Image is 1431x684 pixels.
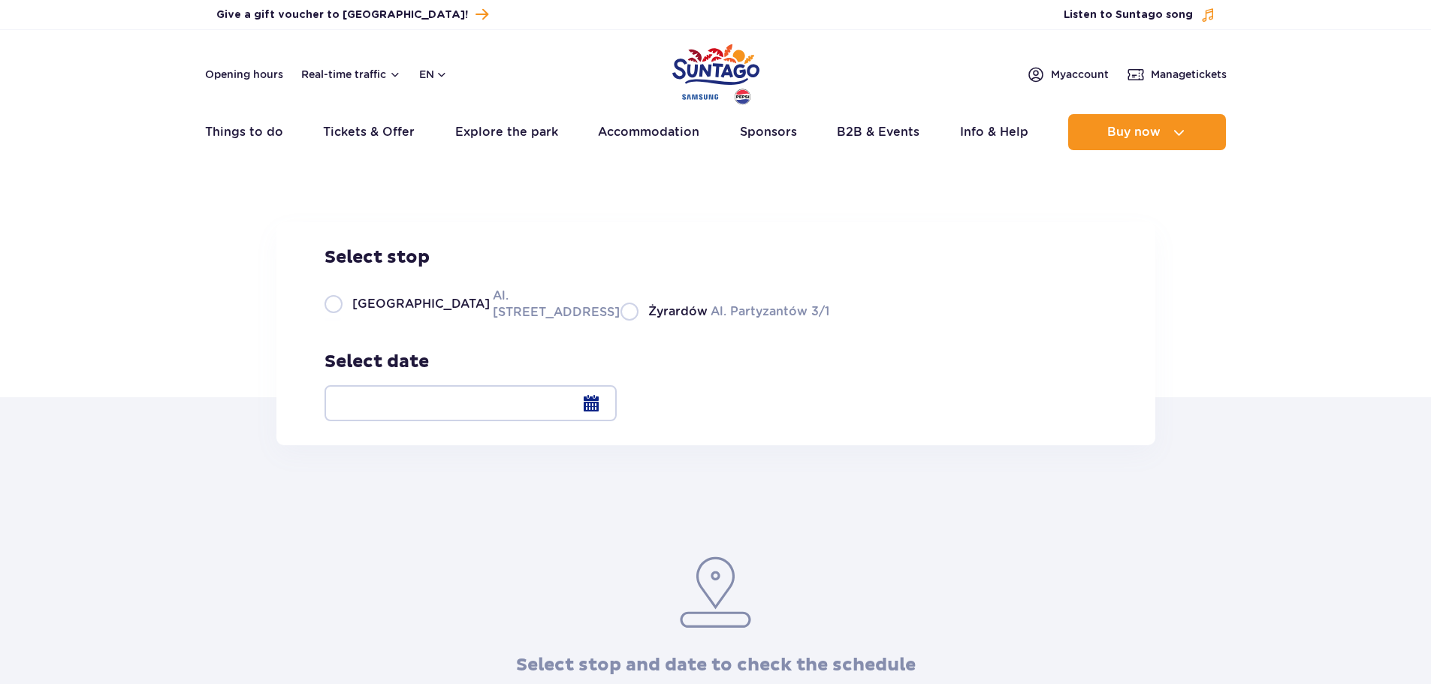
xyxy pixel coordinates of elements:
[216,8,468,23] span: Give a gift voucher to [GEOGRAPHIC_DATA]!
[1107,125,1161,139] span: Buy now
[205,67,283,82] a: Opening hours
[301,68,401,80] button: Real-time traffic
[620,302,829,321] label: Al. Partyzantów 3/1
[1027,65,1109,83] a: Myaccount
[672,38,759,107] a: Park of Poland
[419,67,448,82] button: en
[1064,8,1215,23] button: Listen to Suntago song
[323,114,415,150] a: Tickets & Offer
[325,287,602,321] label: Al. [STREET_ADDRESS]
[455,114,558,150] a: Explore the park
[960,114,1028,150] a: Info & Help
[325,351,617,373] h3: Select date
[837,114,919,150] a: B2B & Events
[1051,67,1109,82] span: My account
[205,114,283,150] a: Things to do
[678,555,753,630] img: pin.953eee3c.svg
[352,296,490,312] span: [GEOGRAPHIC_DATA]
[1127,65,1227,83] a: Managetickets
[1068,114,1226,150] button: Buy now
[516,654,916,676] h3: Select stop and date to check the schedule
[216,5,488,25] a: Give a gift voucher to [GEOGRAPHIC_DATA]!
[598,114,699,150] a: Accommodation
[1151,67,1227,82] span: Manage tickets
[325,246,829,269] h3: Select stop
[1064,8,1193,23] span: Listen to Suntago song
[648,303,708,320] span: Żyrardów
[740,114,797,150] a: Sponsors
